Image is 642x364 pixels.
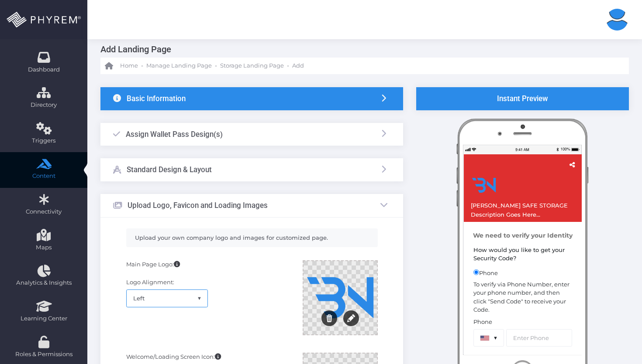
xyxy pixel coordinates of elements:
[343,310,359,326] button: Edit
[292,61,304,70] span: Add
[146,61,212,70] span: Manage Landing Page
[321,310,337,326] button: Remove
[126,353,221,361] label: Welcome/Loading Screen Icon:
[127,290,207,306] span: Left
[105,58,138,74] a: Home
[127,165,212,174] h3: Standard Design & Layout
[6,314,82,323] span: Learning Center
[286,61,290,70] li: -
[140,61,145,70] li: -
[292,58,304,74] a: Add
[6,136,82,145] span: Triggers
[146,58,212,74] a: Manage Landing Page
[100,41,622,58] h3: Add Landing Page
[6,279,82,287] span: Analytics & Insights
[28,65,60,74] span: Dashboard
[126,289,208,307] span: Left
[6,101,82,109] span: Directory
[6,208,82,216] span: Connectivity
[6,172,82,180] span: Content
[127,94,186,103] h3: Basic Information
[214,61,218,70] li: -
[220,61,284,70] span: Storage Landing Page
[220,58,284,74] a: Storage Landing Page
[120,61,138,70] span: Home
[126,228,378,248] div: Upload your own company logo and images for customized page.
[128,201,268,210] h3: Upload Logo, Favicon and Loading Images
[126,260,180,269] label: Main Page Logo:
[126,278,174,287] label: Logo Alignment:
[36,243,52,252] span: Maps
[6,350,82,359] span: Roles & Permissions
[497,94,548,103] h3: Instant Preview
[126,130,223,139] h3: Assign Wallet Pass Design(s)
